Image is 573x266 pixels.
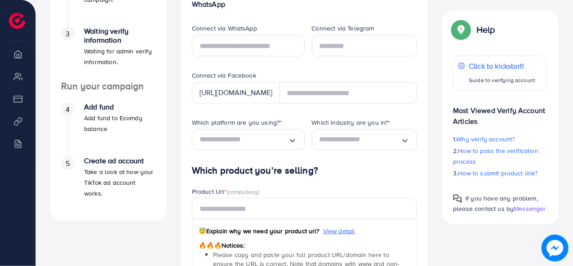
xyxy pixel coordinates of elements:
[192,187,259,196] label: Product Url
[192,82,280,104] div: [URL][DOMAIN_NAME]
[469,61,535,71] p: Click to kickstart!
[192,24,257,33] label: Connect via WhatsApp
[312,24,374,33] label: Connect via Telegram
[457,135,515,144] span: Why verify account?
[453,194,538,213] span: If you have any problem, please contact us by
[320,133,401,147] input: Search for option
[476,24,495,35] p: Help
[542,235,569,262] img: image
[199,227,320,235] span: Explain why we need your product url?
[192,129,305,150] div: Search for option
[66,29,70,39] span: 3
[312,129,418,150] div: Search for option
[227,188,259,196] span: (compulsory)
[458,169,538,178] span: How to submit product link?
[9,13,25,29] img: logo
[84,103,156,111] h4: Add fund
[50,27,167,81] li: Waiting verify information
[453,134,546,144] p: 1.
[200,133,288,147] input: Search for option
[514,204,546,213] span: Messenger
[66,105,70,115] span: 4
[453,194,462,203] img: Popup guide
[453,22,469,38] img: Popup guide
[84,27,156,44] h4: Waiting verify information
[312,118,391,127] label: Which industry are you in?
[192,118,282,127] label: Which platform are you using?
[199,241,245,250] span: Notices:
[50,103,167,157] li: Add fund
[84,166,156,199] p: Take a look at how your TikTok ad account works.
[453,168,546,179] p: 3.
[199,227,206,235] span: 😇
[323,227,355,235] span: View detail
[84,46,156,67] p: Waiting for admin verify information.
[192,71,256,80] label: Connect via Facebook
[453,145,546,167] p: 2.
[453,98,546,126] p: Most Viewed Verify Account Articles
[84,113,156,134] p: Add fund to Ecomdy balance
[469,75,535,86] p: Guide to verifying account
[66,158,70,169] span: 5
[192,165,418,176] h4: Which product you’re selling?
[199,241,222,250] span: 🔥🔥🔥
[50,81,167,92] h4: Run your campaign
[50,157,167,210] li: Create ad account
[84,157,156,165] h4: Create ad account
[453,146,538,166] span: How to pass the verification process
